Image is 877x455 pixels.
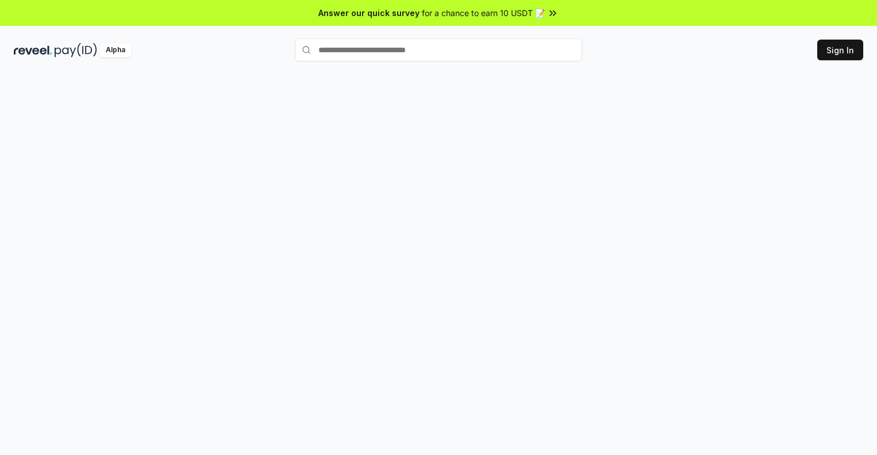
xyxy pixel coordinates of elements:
[817,40,863,60] button: Sign In
[422,7,545,19] span: for a chance to earn 10 USDT 📝
[99,43,132,57] div: Alpha
[318,7,420,19] span: Answer our quick survey
[14,43,52,57] img: reveel_dark
[55,43,97,57] img: pay_id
